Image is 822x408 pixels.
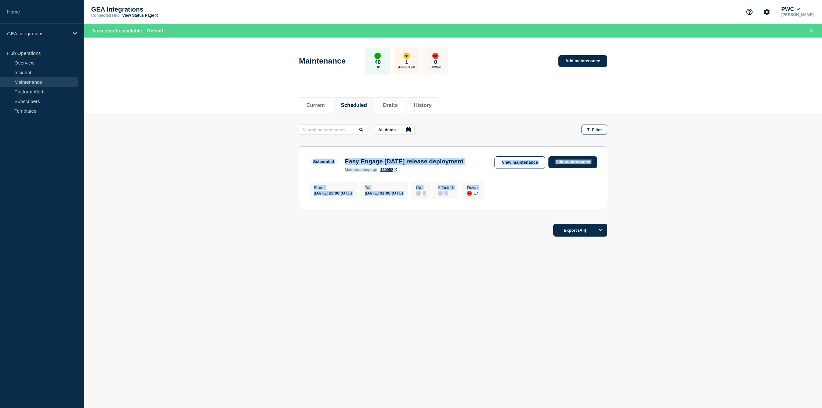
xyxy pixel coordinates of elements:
a: 139052 [380,168,397,172]
button: All dates [375,125,415,135]
button: History [414,102,432,108]
button: Support [743,5,756,19]
a: Edit maintenance [548,156,597,168]
button: Filter [582,125,607,135]
h3: Easy Engage [DATE] release deployment [345,158,463,165]
button: PWC [780,6,801,13]
div: [DATE] 23:00 (UTC) [314,190,352,195]
div: disabled [438,191,443,196]
button: Reload [147,28,163,33]
div: [DATE] 01:00 (UTC) [365,190,403,195]
span: maintenance [345,168,368,172]
button: Account settings [760,5,774,19]
p: [PERSON_NAME] [780,13,815,17]
button: Current [306,102,325,108]
button: Options [594,224,607,237]
span: New events available [93,28,142,33]
button: Drafts [383,102,398,108]
p: Affected : [438,185,454,190]
a: View Status Page [122,13,158,18]
a: View maintenance [494,156,545,169]
p: Connected Hub [91,13,120,18]
button: Scheduled [341,102,367,108]
p: Up [375,65,380,69]
p: Affected [398,65,415,69]
p: 40 [375,59,381,65]
p: From : [314,185,352,190]
h1: Maintenance [299,56,345,65]
div: down [467,191,472,196]
div: 17 [467,190,479,196]
div: up [374,53,381,59]
p: GEA Integrations [91,6,220,13]
span: Filter [592,127,602,132]
div: Scheduled [313,159,334,164]
button: Export (All) [553,224,607,237]
p: page [345,168,377,172]
div: affected [403,53,410,59]
div: down [432,53,439,59]
p: To : [365,185,403,190]
input: Search maintenances [299,125,367,135]
p: Down : [467,185,479,190]
p: GEA Integrations [7,31,69,36]
p: 0 [434,59,437,65]
p: Down [431,65,441,69]
div: 0 [438,190,454,196]
div: disabled [416,191,421,196]
div: 0 [416,190,425,196]
p: 1 [405,59,408,65]
a: Add maintenance [558,55,607,67]
p: Up : [416,185,425,190]
p: All dates [378,127,396,132]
